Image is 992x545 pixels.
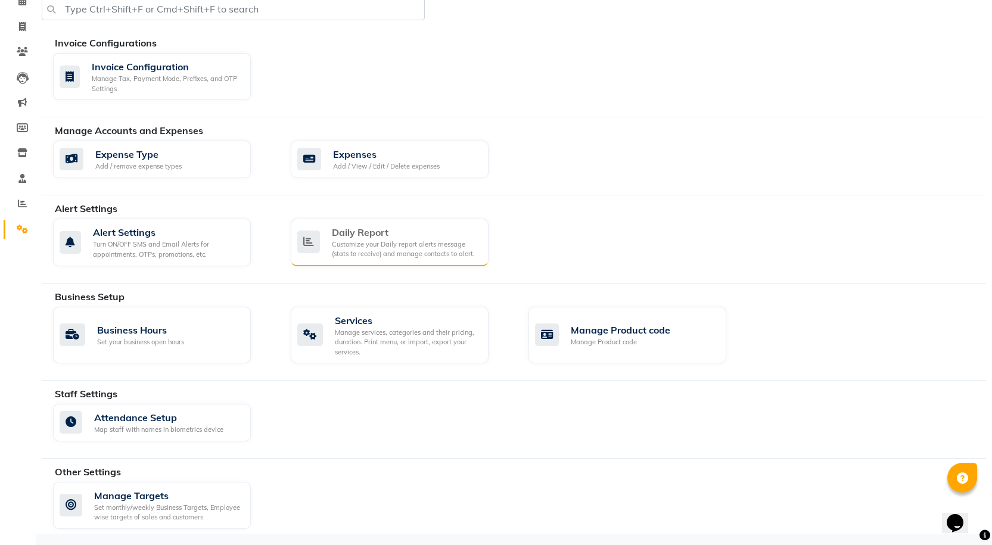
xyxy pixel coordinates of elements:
div: Add / remove expense types [95,161,182,172]
div: Manage Targets [94,488,241,503]
div: Services [335,313,479,328]
a: Daily ReportCustomize your Daily report alerts message (stats to receive) and manage contacts to ... [291,219,511,266]
div: Invoice Configuration [92,60,241,74]
a: Alert SettingsTurn ON/OFF SMS and Email Alerts for appointments, OTPs, promotions, etc. [53,219,273,266]
a: Manage Product codeManage Product code [528,307,748,364]
div: Daily Report [332,225,479,239]
a: Business HoursSet your business open hours [53,307,273,364]
div: Turn ON/OFF SMS and Email Alerts for appointments, OTPs, promotions, etc. [93,239,241,259]
div: Expense Type [95,147,182,161]
a: Expense TypeAdd / remove expense types [53,141,273,178]
div: Customize your Daily report alerts message (stats to receive) and manage contacts to alert. [332,239,479,259]
a: Manage TargetsSet monthly/weekly Business Targets, Employee wise targets of sales and customers [53,482,273,529]
div: Alert Settings [93,225,241,239]
div: Manage services, categories and their pricing, duration. Print menu, or import, export your servi... [335,328,479,357]
div: Business Hours [97,323,184,337]
div: Add / View / Edit / Delete expenses [333,161,440,172]
div: Attendance Setup [94,410,223,425]
div: Manage Tax, Payment Mode, Prefixes, and OTP Settings [92,74,241,94]
div: Set monthly/weekly Business Targets, Employee wise targets of sales and customers [94,503,241,522]
a: ExpensesAdd / View / Edit / Delete expenses [291,141,511,178]
div: Manage Product code [571,323,670,337]
iframe: chat widget [942,497,980,533]
a: Attendance SetupMap staff with names in biometrics device [53,404,273,441]
div: Map staff with names in biometrics device [94,425,223,435]
div: Manage Product code [571,337,670,347]
div: Set your business open hours [97,337,184,347]
a: ServicesManage services, categories and their pricing, duration. Print menu, or import, export yo... [291,307,511,364]
a: Invoice ConfigurationManage Tax, Payment Mode, Prefixes, and OTP Settings [53,53,273,100]
div: Expenses [333,147,440,161]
